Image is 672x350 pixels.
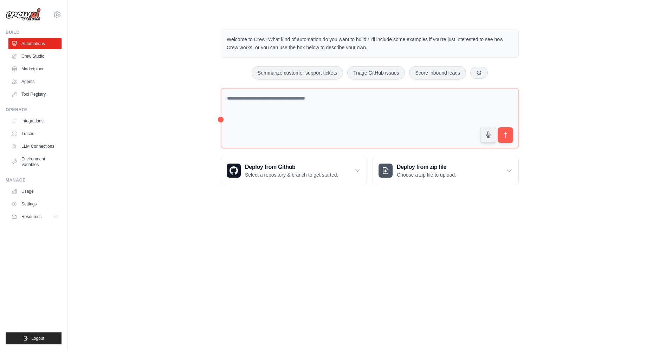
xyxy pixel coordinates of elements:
[6,8,41,21] img: Logo
[6,107,62,113] div: Operate
[8,89,62,100] a: Tool Registry
[8,153,62,170] a: Environment Variables
[6,30,62,35] div: Build
[8,186,62,197] a: Usage
[31,336,44,341] span: Logout
[397,171,456,178] p: Choose a zip file to upload.
[8,63,62,75] a: Marketplace
[409,66,466,79] button: Score inbound leads
[8,115,62,127] a: Integrations
[6,332,62,344] button: Logout
[252,66,343,79] button: Summarize customer support tickets
[245,171,338,178] p: Select a repository & branch to get started.
[227,36,513,52] p: Welcome to Crew! What kind of automation do you want to build? I'll include some examples if you'...
[8,141,62,152] a: LLM Connections
[21,214,41,219] span: Resources
[8,198,62,210] a: Settings
[347,66,405,79] button: Triage GitHub issues
[8,38,62,49] a: Automations
[397,163,456,171] h3: Deploy from zip file
[6,177,62,183] div: Manage
[8,51,62,62] a: Crew Studio
[8,76,62,87] a: Agents
[8,211,62,222] button: Resources
[8,128,62,139] a: Traces
[245,163,338,171] h3: Deploy from Github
